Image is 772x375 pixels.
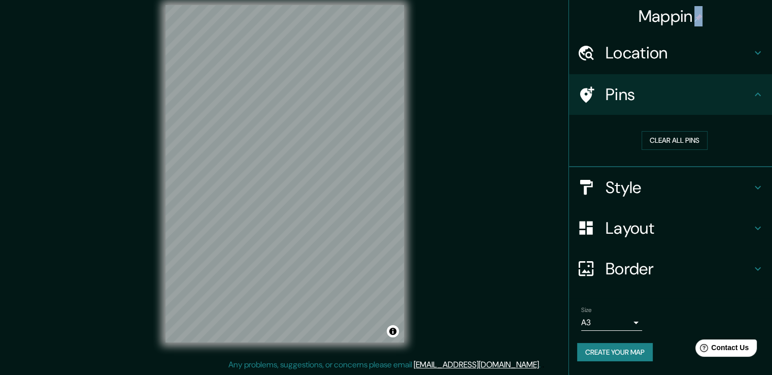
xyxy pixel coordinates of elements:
[569,208,772,248] div: Layout
[581,315,642,331] div: A3
[606,43,752,63] h4: Location
[606,84,752,105] h4: Pins
[606,218,752,238] h4: Layout
[414,359,539,370] a: [EMAIL_ADDRESS][DOMAIN_NAME]
[387,325,399,337] button: Toggle attribution
[642,131,708,150] button: Clear all pins
[542,359,544,371] div: .
[606,177,752,198] h4: Style
[569,74,772,115] div: Pins
[639,6,703,26] h4: Mappin
[577,343,653,362] button: Create your map
[165,5,404,342] canvas: Map
[569,248,772,289] div: Border
[606,259,752,279] h4: Border
[682,335,761,364] iframe: Help widget launcher
[581,305,592,314] label: Size
[228,359,541,371] p: Any problems, suggestions, or concerns please email .
[569,167,772,208] div: Style
[541,359,542,371] div: .
[694,14,702,22] img: pin-icon.png
[569,33,772,73] div: Location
